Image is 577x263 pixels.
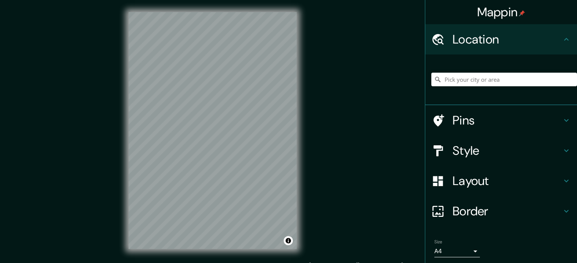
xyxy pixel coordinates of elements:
div: Layout [425,166,577,196]
h4: Border [453,204,562,219]
h4: Location [453,32,562,47]
button: Toggle attribution [284,236,293,245]
div: A4 [434,245,480,257]
div: Border [425,196,577,226]
img: pin-icon.png [519,10,525,16]
h4: Style [453,143,562,158]
canvas: Map [129,12,297,249]
h4: Mappin [477,5,525,20]
label: Size [434,239,442,245]
div: Style [425,135,577,166]
div: Location [425,24,577,54]
h4: Layout [453,173,562,188]
h4: Pins [453,113,562,128]
div: Pins [425,105,577,135]
input: Pick your city or area [431,73,577,86]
